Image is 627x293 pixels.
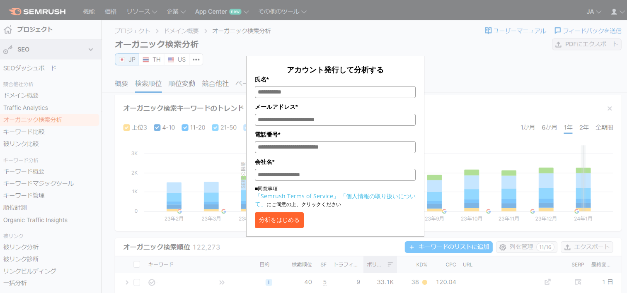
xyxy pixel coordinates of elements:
a: 「Semrush Terms of Service」 [255,192,339,200]
button: 分析をはじめる [255,212,304,228]
a: 「個人情報の取り扱いについて」 [255,192,416,208]
label: メールアドレス* [255,102,416,111]
span: アカウント発行して分析する [287,65,384,74]
p: ■同意事項 にご同意の上、クリックください [255,185,416,208]
label: 電話番号* [255,130,416,139]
